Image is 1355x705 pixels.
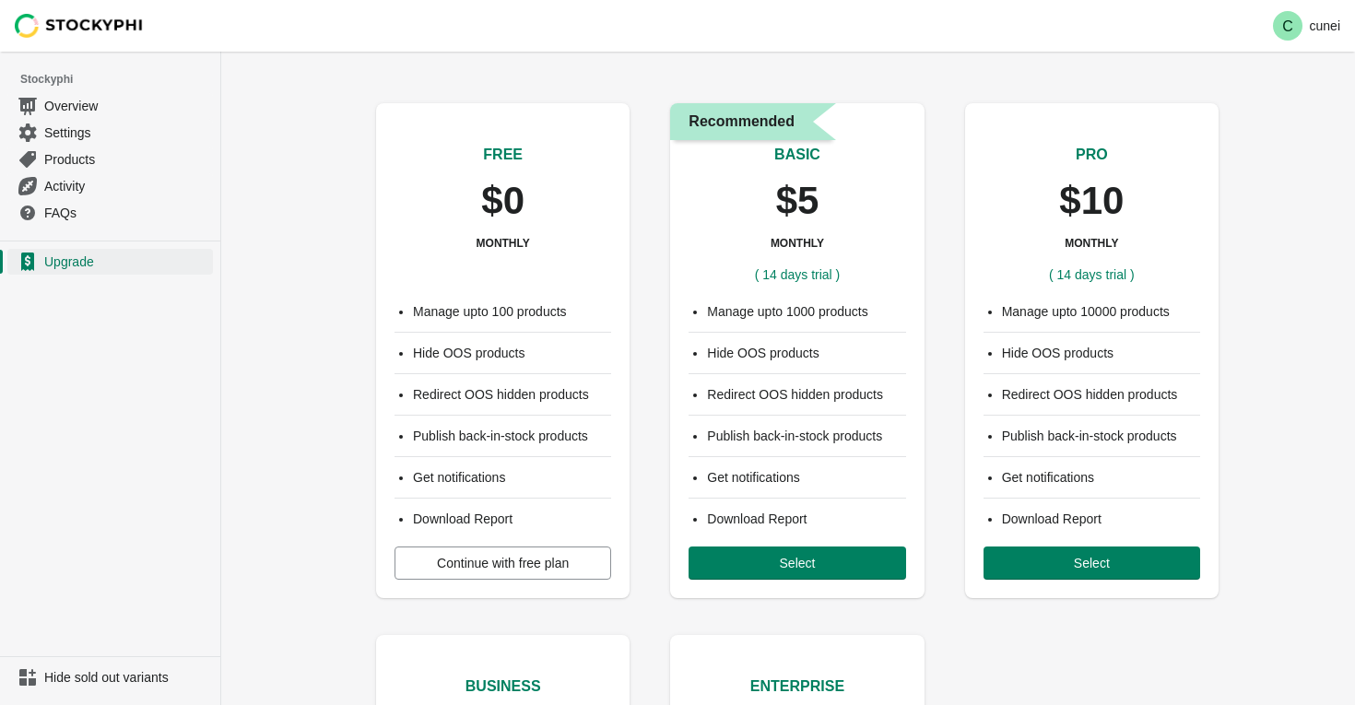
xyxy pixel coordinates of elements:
li: Publish back-in-stock products [1002,427,1200,445]
li: Hide OOS products [1002,344,1200,362]
button: Select [689,546,905,580]
li: Publish back-in-stock products [413,427,611,445]
a: Activity [7,172,213,199]
img: Stockyphi [15,14,144,38]
span: BUSINESS [465,678,541,694]
a: Overview [7,92,213,119]
li: Hide OOS products [707,344,905,362]
span: Avatar with initials C [1273,11,1302,41]
a: Settings [7,119,213,146]
p: $10 [1059,181,1124,221]
span: Upgrade [44,253,209,271]
li: Redirect OOS hidden products [1002,385,1200,404]
li: Download Report [1002,510,1200,528]
li: Manage upto 100 products [413,302,611,321]
span: Continue with free plan [437,556,569,570]
li: Redirect OOS hidden products [707,385,905,404]
button: Continue with free plan [395,546,611,580]
button: Avatar with initials Ccunei [1266,7,1348,44]
li: Download Report [413,510,611,528]
h3: MONTHLY [771,236,824,251]
button: Select [984,546,1200,580]
span: PRO [1076,147,1108,162]
span: FAQs [44,204,209,222]
li: Hide OOS products [413,344,611,362]
span: ENTERPRISE [750,678,844,694]
span: Products [44,150,209,169]
span: Settings [44,123,209,142]
a: FAQs [7,199,213,226]
span: ( 14 days trial ) [755,267,841,282]
li: Manage upto 1000 products [707,302,905,321]
p: cunei [1310,18,1340,33]
a: Products [7,146,213,172]
span: BASIC [774,147,820,162]
span: Select [780,556,816,570]
span: Hide sold out variants [44,668,209,687]
h3: MONTHLY [1065,236,1118,251]
text: C [1282,18,1293,34]
span: Activity [44,177,209,195]
span: ( 14 days trial ) [1049,267,1135,282]
li: Get notifications [1002,468,1200,487]
p: $5 [776,181,819,221]
li: Download Report [707,510,905,528]
li: Manage upto 10000 products [1002,302,1200,321]
span: Select [1074,556,1110,570]
p: $0 [481,181,524,221]
span: Overview [44,97,209,115]
li: Get notifications [413,468,611,487]
span: Stockyphi [20,70,220,88]
li: Redirect OOS hidden products [413,385,611,404]
span: FREE [483,147,523,162]
li: Get notifications [707,468,905,487]
h3: MONTHLY [477,236,530,251]
a: Upgrade [7,249,213,275]
li: Publish back-in-stock products [707,427,905,445]
a: Hide sold out variants [7,664,213,690]
span: Recommended [689,111,795,133]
